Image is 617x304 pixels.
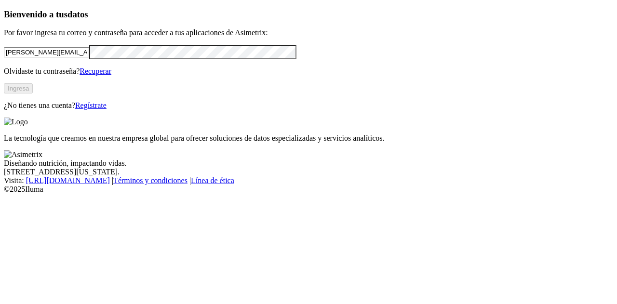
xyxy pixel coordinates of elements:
[4,118,28,126] img: Logo
[4,168,613,176] div: [STREET_ADDRESS][US_STATE].
[4,185,613,194] div: © 2025 Iluma
[4,134,613,143] p: La tecnología que creamos en nuestra empresa global para ofrecer soluciones de datos especializad...
[75,101,107,109] a: Regístrate
[4,150,42,159] img: Asimetrix
[4,47,89,57] input: Tu correo
[191,176,234,185] a: Línea de ética
[4,83,33,93] button: Ingresa
[4,67,613,76] p: Olvidaste tu contraseña?
[67,9,88,19] span: datos
[4,28,613,37] p: Por favor ingresa tu correo y contraseña para acceder a tus aplicaciones de Asimetrix:
[4,9,613,20] h3: Bienvenido a tus
[26,176,110,185] a: [URL][DOMAIN_NAME]
[4,159,613,168] div: Diseñando nutrición, impactando vidas.
[4,176,613,185] div: Visita : | |
[113,176,188,185] a: Términos y condiciones
[80,67,111,75] a: Recuperar
[4,101,613,110] p: ¿No tienes una cuenta?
